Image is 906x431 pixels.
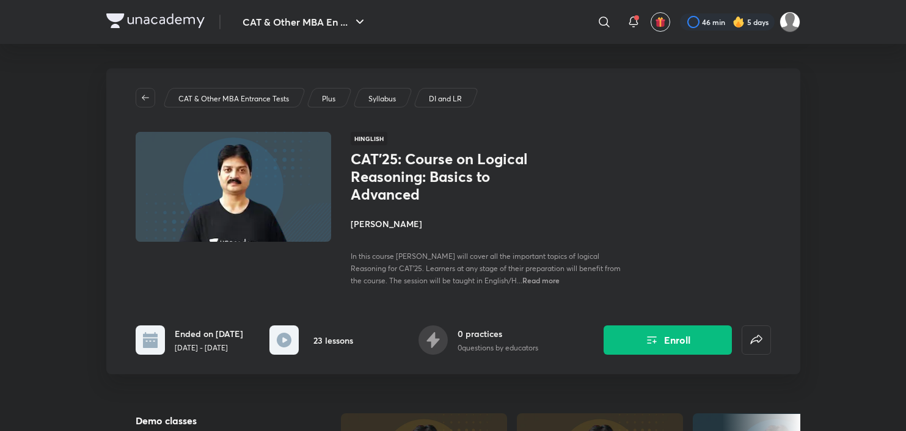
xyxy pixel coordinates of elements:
[366,93,398,104] a: Syllabus
[175,327,243,340] h6: Ended on [DATE]
[458,327,538,340] h6: 0 practices
[604,325,732,355] button: Enroll
[235,10,374,34] button: CAT & Other MBA En ...
[522,275,560,285] span: Read more
[426,93,464,104] a: DI and LR
[351,252,621,285] span: In this course [PERSON_NAME] will cover all the important topics of logical Reasoning for CAT'25....
[458,342,538,353] p: 0 questions by educators
[175,342,243,353] p: [DATE] - [DATE]
[106,13,205,28] img: Company Logo
[133,131,332,243] img: Thumbnail
[368,93,396,104] p: Syllabus
[780,12,800,32] img: Abhishek gupta
[655,16,666,27] img: avatar
[351,150,550,203] h1: CAT'25: Course on Logical Reasoning: Basics to Advanced
[322,93,335,104] p: Plus
[732,16,745,28] img: streak
[106,13,205,31] a: Company Logo
[351,217,624,230] h4: [PERSON_NAME]
[178,93,289,104] p: CAT & Other MBA Entrance Tests
[136,413,302,428] h5: Demo classes
[351,132,387,145] span: Hinglish
[429,93,462,104] p: DI and LR
[313,334,353,347] h6: 23 lessons
[176,93,291,104] a: CAT & Other MBA Entrance Tests
[742,325,771,355] button: false
[651,12,670,32] button: avatar
[320,93,337,104] a: Plus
